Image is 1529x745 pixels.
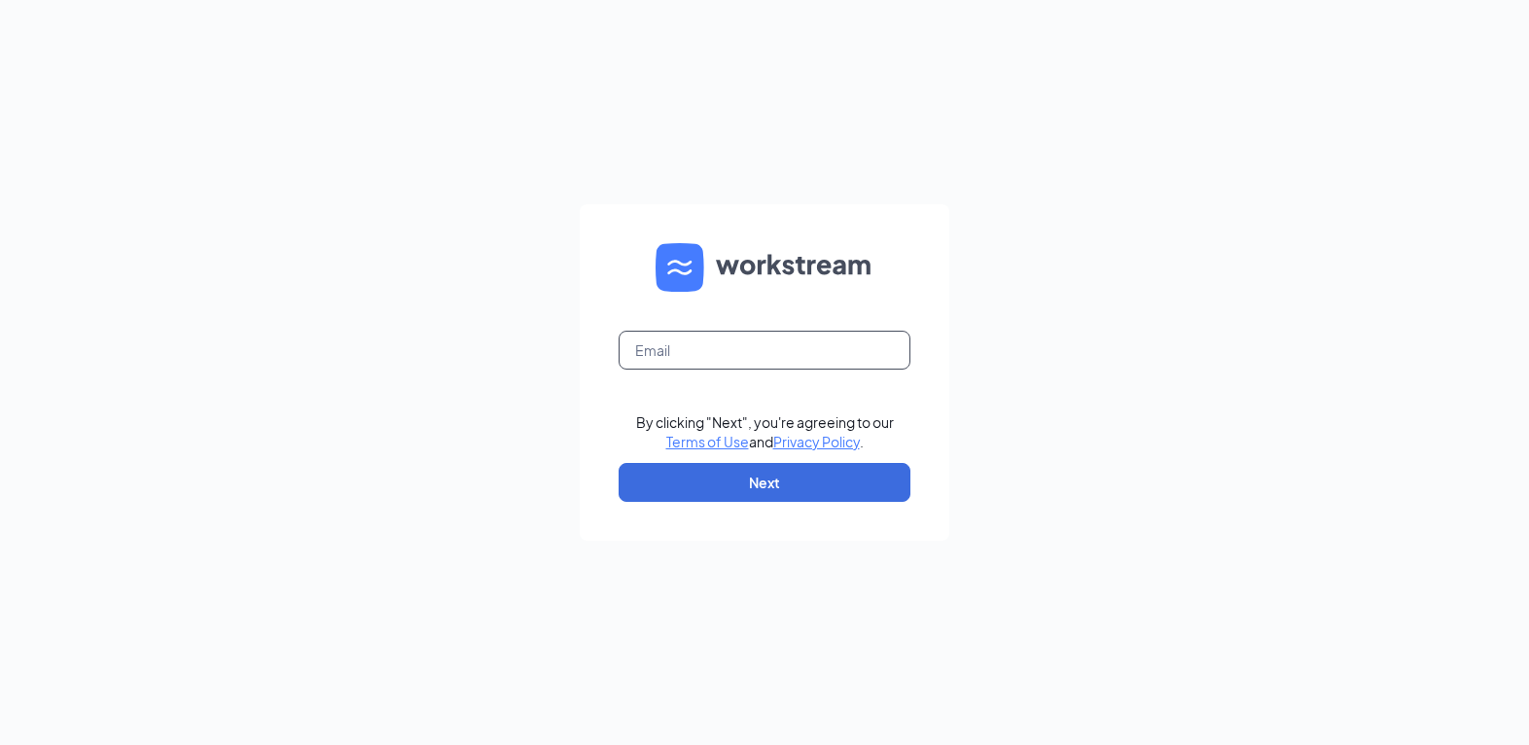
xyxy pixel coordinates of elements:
a: Terms of Use [666,433,749,450]
a: Privacy Policy [773,433,860,450]
div: By clicking "Next", you're agreeing to our and . [636,412,894,451]
img: WS logo and Workstream text [656,243,873,292]
button: Next [619,463,910,502]
input: Email [619,331,910,370]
